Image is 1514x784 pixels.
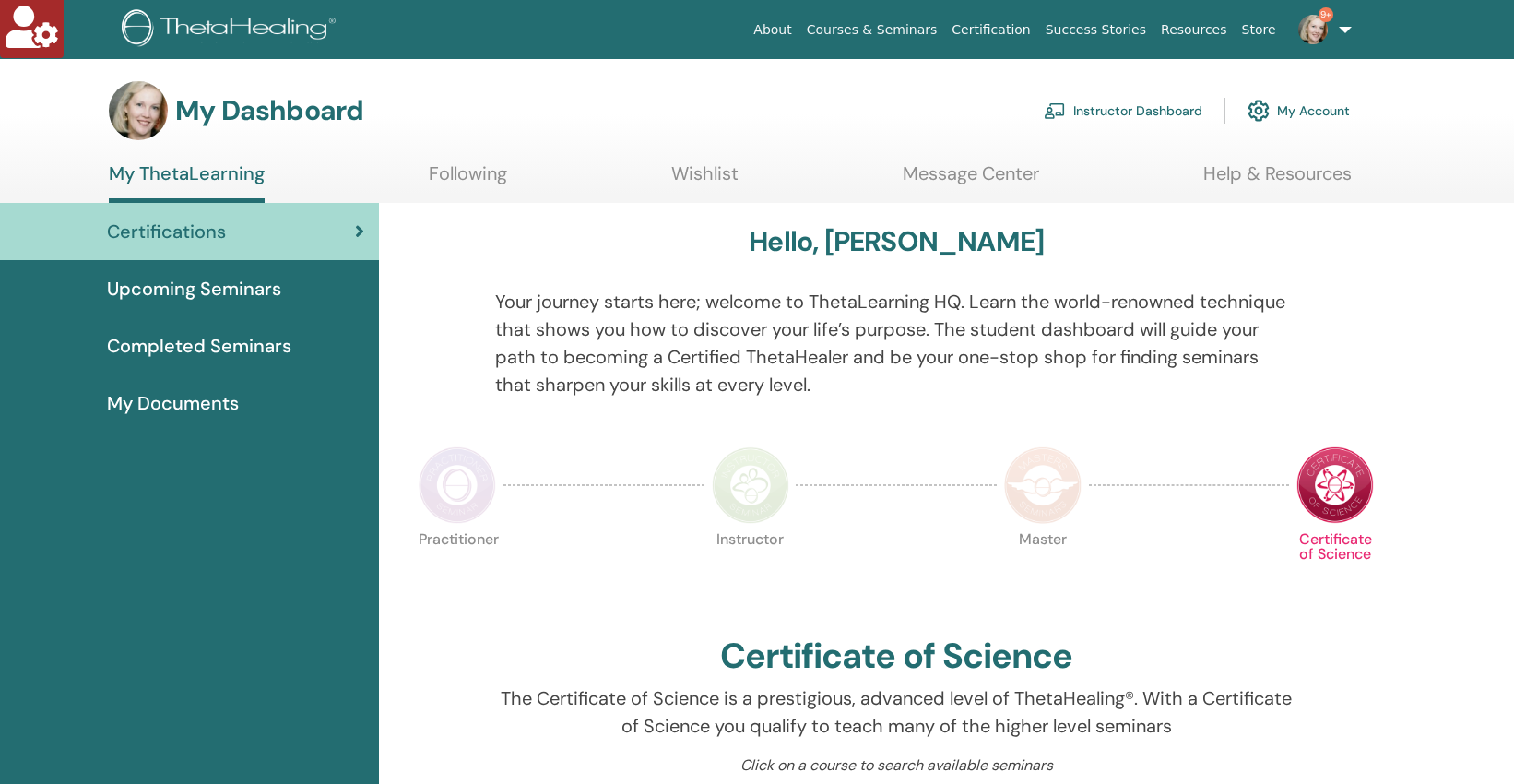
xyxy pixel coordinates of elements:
a: My Account [1248,90,1350,131]
img: cog.svg [1248,95,1270,126]
span: Completed Seminars [107,332,291,360]
a: Success Stories [1038,13,1153,47]
span: 9+ [1319,7,1333,22]
p: Certificate of Science [1296,532,1374,610]
img: default.jpg [1298,15,1328,44]
p: The Certificate of Science is a prestigious, advanced level of ThetaHealing®. With a Certificate ... [495,684,1298,740]
p: Master [1004,532,1082,610]
a: Courses & Seminars [799,13,945,47]
img: default.jpg [109,81,168,140]
a: Help & Resources [1203,162,1352,198]
p: Instructor [712,532,789,610]
img: Master [1004,446,1082,524]
a: Resources [1153,13,1235,47]
a: Instructor Dashboard [1044,90,1202,131]
span: Certifications [107,218,226,245]
a: Message Center [903,162,1039,198]
p: Practitioner [419,532,496,610]
h3: My Dashboard [175,94,363,127]
h3: Hello, [PERSON_NAME] [749,225,1044,258]
span: My Documents [107,389,239,417]
a: Certification [944,13,1037,47]
img: Practitioner [419,446,496,524]
p: Click on a course to search available seminars [495,754,1298,777]
a: Following [429,162,507,198]
a: My ThetaLearning [109,162,265,203]
h2: Certificate of Science [720,636,1072,678]
img: chalkboard-teacher.svg [1044,102,1066,119]
a: Wishlist [671,162,739,198]
a: Store [1235,13,1283,47]
img: Certificate of Science [1296,446,1374,524]
img: logo.png [122,9,342,51]
span: Upcoming Seminars [107,275,281,303]
p: Your journey starts here; welcome to ThetaLearning HQ. Learn the world-renowned technique that sh... [495,288,1298,398]
a: About [746,13,798,47]
img: Instructor [712,446,789,524]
